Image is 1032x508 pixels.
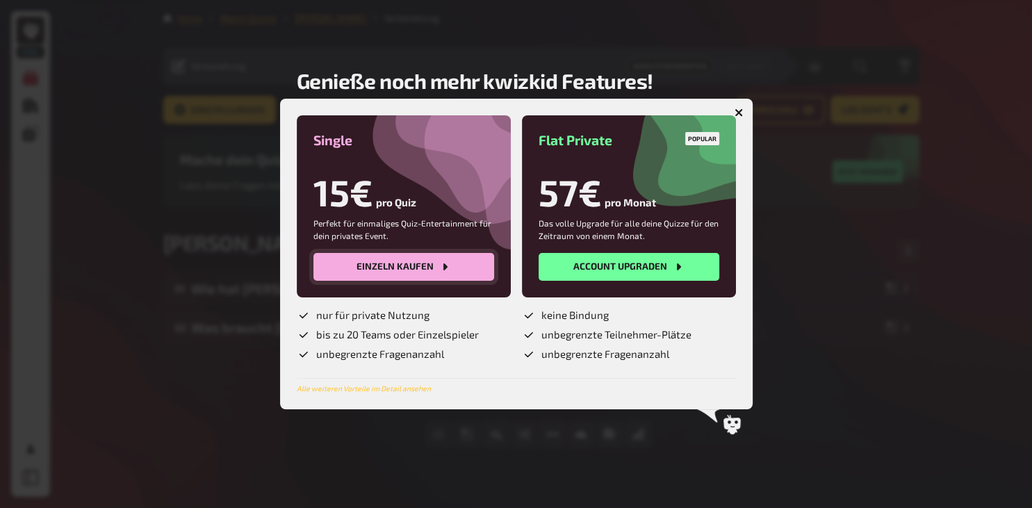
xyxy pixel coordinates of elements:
h3: Single [313,132,494,148]
h2: Genieße noch mehr kwizkid Features! [297,68,653,93]
p: Perfekt für einmaliges Quiz-Entertainment für dein privates Event. [313,217,494,242]
h3: Flat Private [539,132,719,148]
span: keine Bindung [541,309,609,322]
span: unbegrenzte Fragenanzahl [316,347,444,361]
span: pro Quiz [376,196,416,214]
button: Account upgraden [539,253,719,281]
h1: 15€ [313,170,373,214]
h1: 57€ [539,170,602,214]
span: unbegrenzte Teilnehmer-Plätze [541,328,691,342]
button: Einzeln kaufen [313,253,494,281]
div: Popular [685,132,719,145]
span: nur für private Nutzung [316,309,429,322]
span: pro Monat [605,196,656,214]
p: Das volle Upgrade für alle deine Quizze für den Zeitraum von einem Monat. [539,217,719,242]
a: Alle weiteren Vorteile im Detail ansehen [297,384,431,393]
span: bis zu 20 Teams oder Einzelspieler [316,328,479,342]
span: unbegrenzte Fragenanzahl [541,347,669,361]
